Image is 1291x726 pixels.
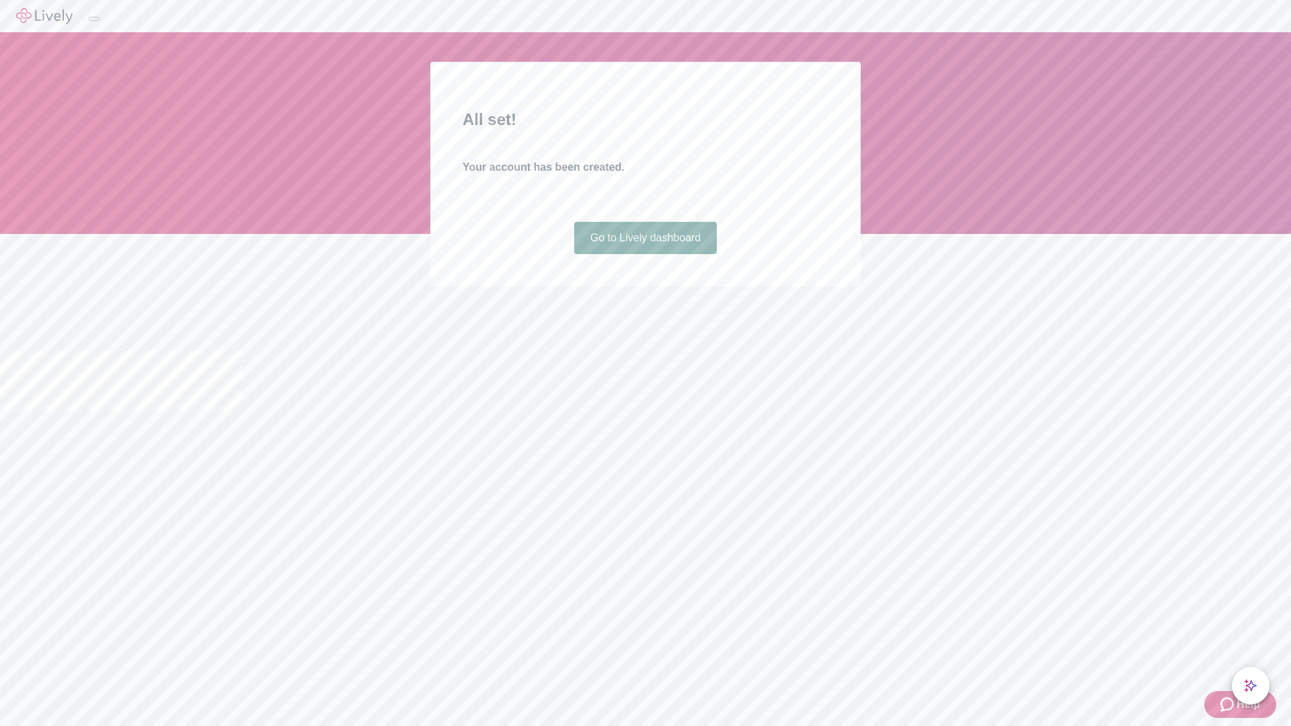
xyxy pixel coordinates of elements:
[1204,691,1276,718] button: Zendesk support iconHelp
[574,222,717,254] a: Go to Lively dashboard
[1237,696,1260,713] span: Help
[1220,696,1237,713] svg: Zendesk support icon
[463,108,828,132] h2: All set!
[1232,667,1269,704] button: chat
[1244,679,1257,692] svg: Lively AI Assistant
[16,8,73,24] img: Lively
[463,159,828,175] h4: Your account has been created.
[89,17,100,21] button: Log out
